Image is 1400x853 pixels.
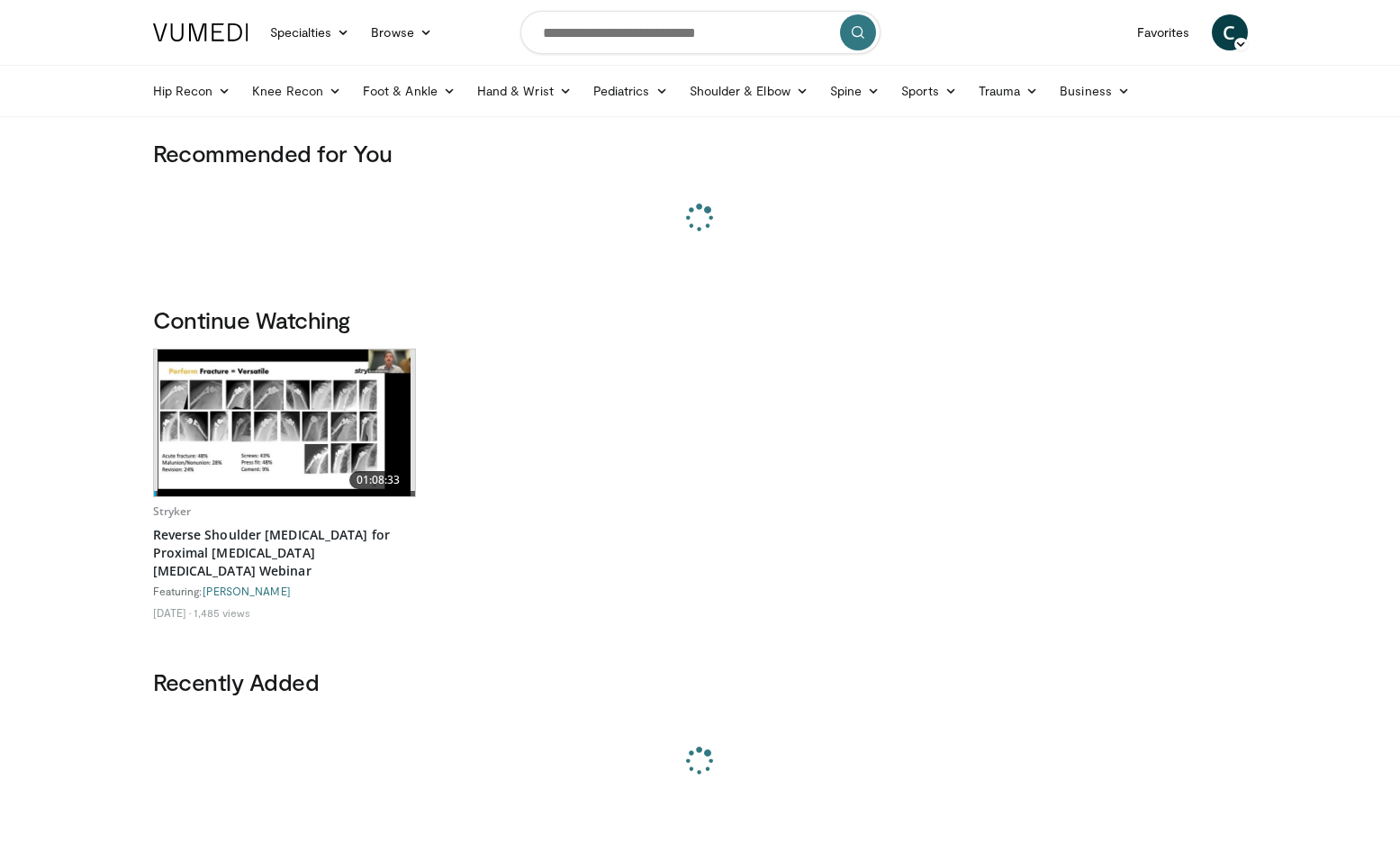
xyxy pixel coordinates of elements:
a: Pediatrics [583,73,679,109]
a: Spine [819,73,890,109]
a: Stryker [153,504,192,519]
a: Hand & Wrist [466,73,583,109]
a: Specialties [259,14,361,50]
img: 5590996b-cb48-4399-9e45-1e14765bb8fc.620x360_q85_upscale.jpg [158,349,410,496]
a: Trauma [968,73,1050,109]
a: Business [1049,73,1141,109]
h3: Continue Watching [153,305,1248,334]
li: 1,485 views [194,605,250,620]
a: Reverse Shoulder [MEDICAL_DATA] for Proximal [MEDICAL_DATA] [MEDICAL_DATA] Webinar [153,526,416,580]
a: Shoulder & Elbow [679,73,819,109]
a: Foot & Ankle [352,73,466,109]
img: VuMedi Logo [153,23,248,41]
a: Knee Recon [241,73,352,109]
div: Featuring: [153,584,416,598]
a: [PERSON_NAME] [203,585,291,597]
input: Search topics, interventions [520,11,881,54]
a: C [1212,14,1248,50]
h3: Recently Added [153,667,1248,696]
a: Favorites [1126,14,1201,50]
span: 01:08:33 [349,471,408,489]
h3: Recommended for You [153,139,1248,168]
a: Hip Recon [142,73,242,109]
a: Sports [890,73,968,109]
a: Browse [360,14,443,50]
li: [DATE] [153,605,192,620]
a: 01:08:33 [154,349,415,496]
